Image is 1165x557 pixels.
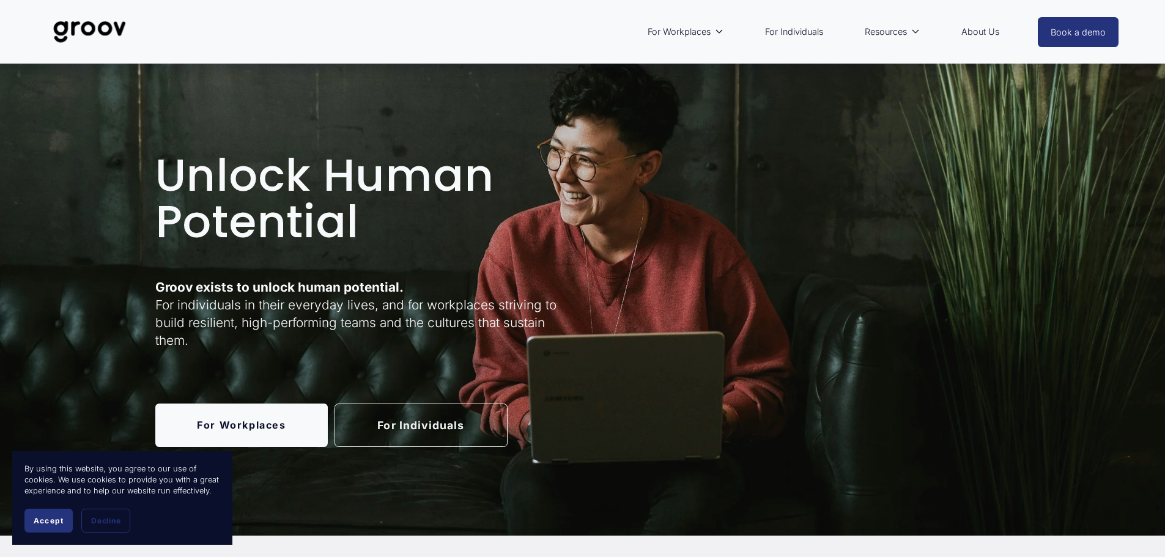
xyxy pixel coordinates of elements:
[34,516,64,525] span: Accept
[155,152,579,245] h1: Unlock Human Potential
[155,404,328,447] a: For Workplaces
[865,24,907,40] span: Resources
[81,509,130,533] button: Decline
[1038,17,1119,47] a: Book a demo
[155,279,404,295] strong: Groov exists to unlock human potential.
[46,12,133,52] img: Groov | Unlock Human Potential at Work and in Life
[648,24,711,40] span: For Workplaces
[759,18,829,46] a: For Individuals
[24,463,220,496] p: By using this website, you agree to our use of cookies. We use cookies to provide you with a grea...
[335,404,508,447] a: For Individuals
[91,516,120,525] span: Decline
[859,18,926,46] a: folder dropdown
[642,18,730,46] a: folder dropdown
[155,278,579,350] p: For individuals in their everyday lives, and for workplaces striving to build resilient, high-per...
[955,18,1005,46] a: About Us
[12,451,232,545] section: Cookie banner
[24,509,73,533] button: Accept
